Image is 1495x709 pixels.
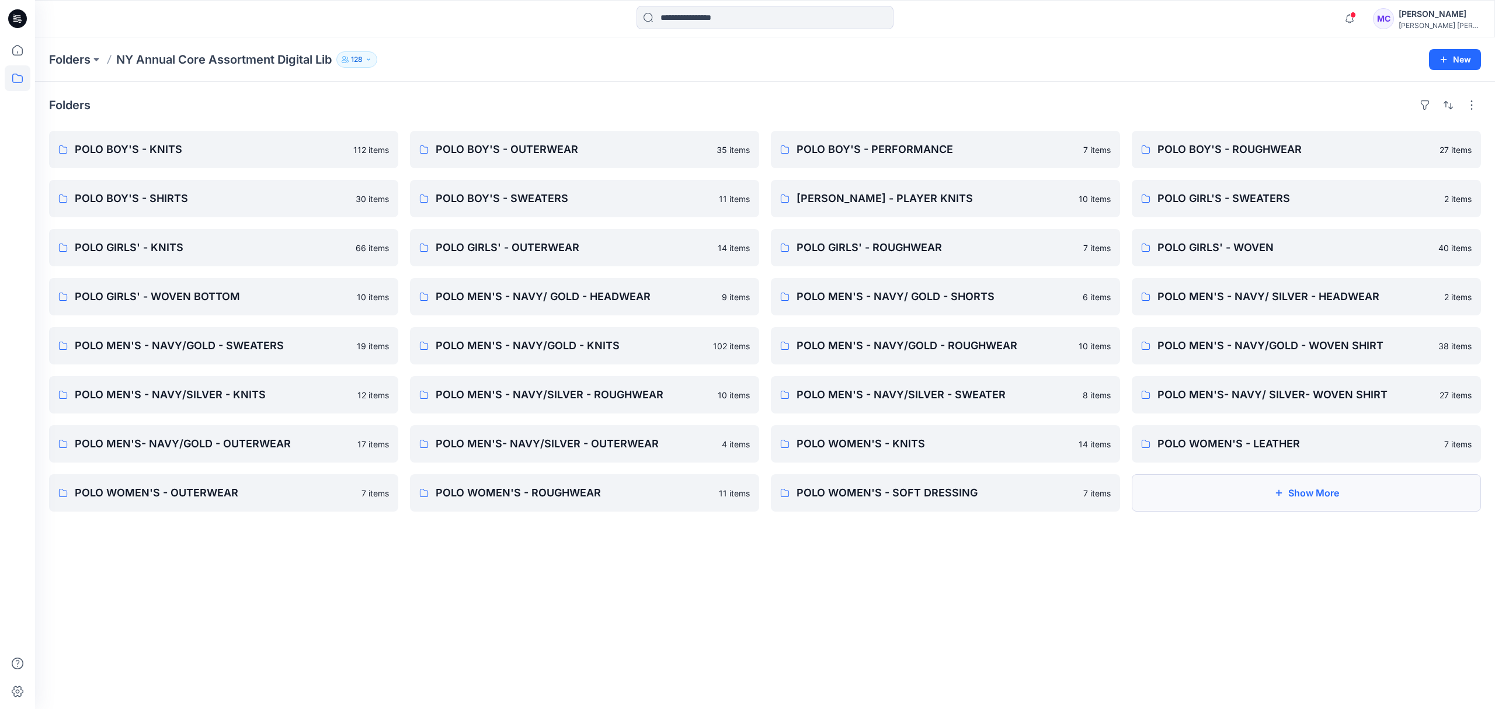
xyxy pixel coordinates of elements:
a: POLO MEN'S - NAVY/SILVER - KNITS12 items [49,376,398,413]
p: 7 items [1444,438,1472,450]
a: POLO MEN'S - NAVY/ GOLD - HEADWEAR9 items [410,278,759,315]
p: 14 items [1079,438,1111,450]
p: 10 items [1079,340,1111,352]
a: POLO MEN'S- NAVY/SILVER - OUTERWEAR4 items [410,425,759,463]
p: 128 [351,53,363,66]
a: POLO BOY'S - SHIRTS30 items [49,180,398,217]
p: POLO MEN'S - NAVY/GOLD - ROUGHWEAR [797,338,1072,354]
p: POLO BOY'S - KNITS [75,141,346,158]
a: POLO WOMEN'S - OUTERWEAR7 items [49,474,398,512]
div: [PERSON_NAME] [PERSON_NAME] [1399,21,1480,30]
p: 35 items [717,144,750,156]
a: POLO BOY'S - ROUGHWEAR27 items [1132,131,1481,168]
p: NY Annual Core Assortment Digital Lib [116,51,332,68]
a: POLO WOMEN'S - SOFT DRESSING7 items [771,474,1120,512]
p: POLO MEN'S- NAVY/ SILVER- WOVEN SHIRT [1157,387,1433,403]
p: 8 items [1083,389,1111,401]
a: POLO GIRLS' - ROUGHWEAR7 items [771,229,1120,266]
a: POLO BOY'S - OUTERWEAR35 items [410,131,759,168]
h4: Folders [49,98,91,112]
p: 10 items [1079,193,1111,205]
p: POLO BOY'S - SWEATERS [436,190,712,207]
a: [PERSON_NAME] - PLAYER KNITS10 items [771,180,1120,217]
p: 6 items [1083,291,1111,303]
button: New [1429,49,1481,70]
p: POLO MEN'S - NAVY/SILVER - ROUGHWEAR [436,387,711,403]
p: 102 items [713,340,750,352]
p: 40 items [1438,242,1472,254]
a: POLO WOMEN'S - LEATHER7 items [1132,425,1481,463]
p: 30 items [356,193,389,205]
p: POLO GIRL'S - SWEATERS [1157,190,1437,207]
a: POLO MEN'S- NAVY/ SILVER- WOVEN SHIRT27 items [1132,376,1481,413]
p: POLO BOY'S - PERFORMANCE [797,141,1076,158]
a: POLO MEN'S - NAVY/GOLD - KNITS102 items [410,327,759,364]
p: [PERSON_NAME] - PLAYER KNITS [797,190,1072,207]
a: POLO BOY'S - PERFORMANCE7 items [771,131,1120,168]
p: POLO WOMEN'S - SOFT DRESSING [797,485,1076,501]
div: MC [1373,8,1394,29]
p: POLO WOMEN'S - KNITS [797,436,1072,452]
p: POLO MEN'S - NAVY/SILVER - SWEATER [797,387,1076,403]
p: 14 items [718,242,750,254]
a: POLO WOMEN'S - KNITS14 items [771,425,1120,463]
p: 10 items [718,389,750,401]
p: 19 items [357,340,389,352]
p: POLO GIRLS' - WOVEN BOTTOM [75,289,350,305]
p: 27 items [1440,144,1472,156]
p: 7 items [1083,144,1111,156]
p: POLO WOMEN'S - ROUGHWEAR [436,485,712,501]
a: POLO GIRLS' - KNITS66 items [49,229,398,266]
button: 128 [336,51,377,68]
p: POLO BOY'S - SHIRTS [75,190,349,207]
p: POLO MEN'S- NAVY/GOLD - OUTERWEAR [75,436,350,452]
p: 11 items [719,487,750,499]
p: POLO WOMEN'S - OUTERWEAR [75,485,354,501]
p: POLO MEN'S - NAVY/GOLD - SWEATERS [75,338,350,354]
p: 38 items [1438,340,1472,352]
p: POLO GIRLS' - OUTERWEAR [436,239,711,256]
button: Show More [1132,474,1481,512]
a: POLO GIRLS' - OUTERWEAR14 items [410,229,759,266]
p: 12 items [357,389,389,401]
a: POLO BOY'S - SWEATERS11 items [410,180,759,217]
p: 2 items [1444,291,1472,303]
p: 7 items [361,487,389,499]
p: POLO WOMEN'S - LEATHER [1157,436,1437,452]
p: POLO MEN'S - NAVY/ SILVER - HEADWEAR [1157,289,1437,305]
a: POLO MEN'S - NAVY/GOLD - WOVEN SHIRT38 items [1132,327,1481,364]
a: POLO MEN'S- NAVY/GOLD - OUTERWEAR17 items [49,425,398,463]
p: POLO GIRLS' - ROUGHWEAR [797,239,1076,256]
a: POLO WOMEN'S - ROUGHWEAR11 items [410,474,759,512]
a: POLO GIRLS' - WOVEN40 items [1132,229,1481,266]
p: POLO BOY'S - OUTERWEAR [436,141,710,158]
p: 112 items [353,144,389,156]
a: POLO MEN'S - NAVY/SILVER - SWEATER8 items [771,376,1120,413]
p: 7 items [1083,242,1111,254]
a: POLO GIRLS' - WOVEN BOTTOM10 items [49,278,398,315]
p: 17 items [357,438,389,450]
p: POLO GIRLS' - KNITS [75,239,349,256]
a: POLO MEN'S - NAVY/SILVER - ROUGHWEAR10 items [410,376,759,413]
a: POLO BOY'S - KNITS112 items [49,131,398,168]
p: 4 items [722,438,750,450]
p: 11 items [719,193,750,205]
p: POLO BOY'S - ROUGHWEAR [1157,141,1433,158]
a: POLO MEN'S - NAVY/GOLD - ROUGHWEAR10 items [771,327,1120,364]
p: POLO MEN'S - NAVY/SILVER - KNITS [75,387,350,403]
p: POLO MEN'S - NAVY/GOLD - WOVEN SHIRT [1157,338,1431,354]
p: 10 items [357,291,389,303]
p: 2 items [1444,193,1472,205]
p: Folders [49,51,91,68]
p: POLO GIRLS' - WOVEN [1157,239,1431,256]
a: POLO MEN'S - NAVY/ GOLD - SHORTS6 items [771,278,1120,315]
p: POLO MEN'S- NAVY/SILVER - OUTERWEAR [436,436,715,452]
p: 7 items [1083,487,1111,499]
a: POLO MEN'S - NAVY/GOLD - SWEATERS19 items [49,327,398,364]
p: POLO MEN'S - NAVY/GOLD - KNITS [436,338,706,354]
div: [PERSON_NAME] [1399,7,1480,21]
p: 9 items [722,291,750,303]
a: POLO MEN'S - NAVY/ SILVER - HEADWEAR2 items [1132,278,1481,315]
p: 27 items [1440,389,1472,401]
p: POLO MEN'S - NAVY/ GOLD - SHORTS [797,289,1076,305]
